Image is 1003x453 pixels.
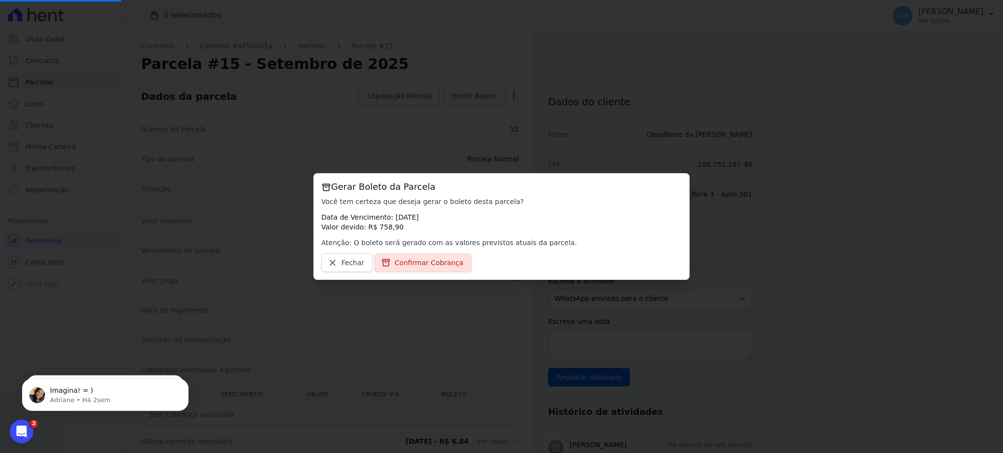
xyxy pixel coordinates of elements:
[321,181,682,193] h3: Gerar Boleto da Parcela
[321,238,682,248] p: Atenção: O boleto será gerado com as valores previstos atuais da parcela.
[321,253,373,272] a: Fechar
[395,258,464,268] span: Confirmar Cobrança
[321,197,682,206] p: Você tem certeza que deseja gerar o boleto desta parcela?
[10,420,33,443] iframe: Intercom live chat
[375,253,472,272] a: Confirmar Cobrança
[341,258,364,268] span: Fechar
[30,420,38,428] span: 2
[321,212,682,232] p: Data de Vencimento: [DATE] Valor devido: R$ 758,90
[7,358,203,427] iframe: Intercom notifications mensagem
